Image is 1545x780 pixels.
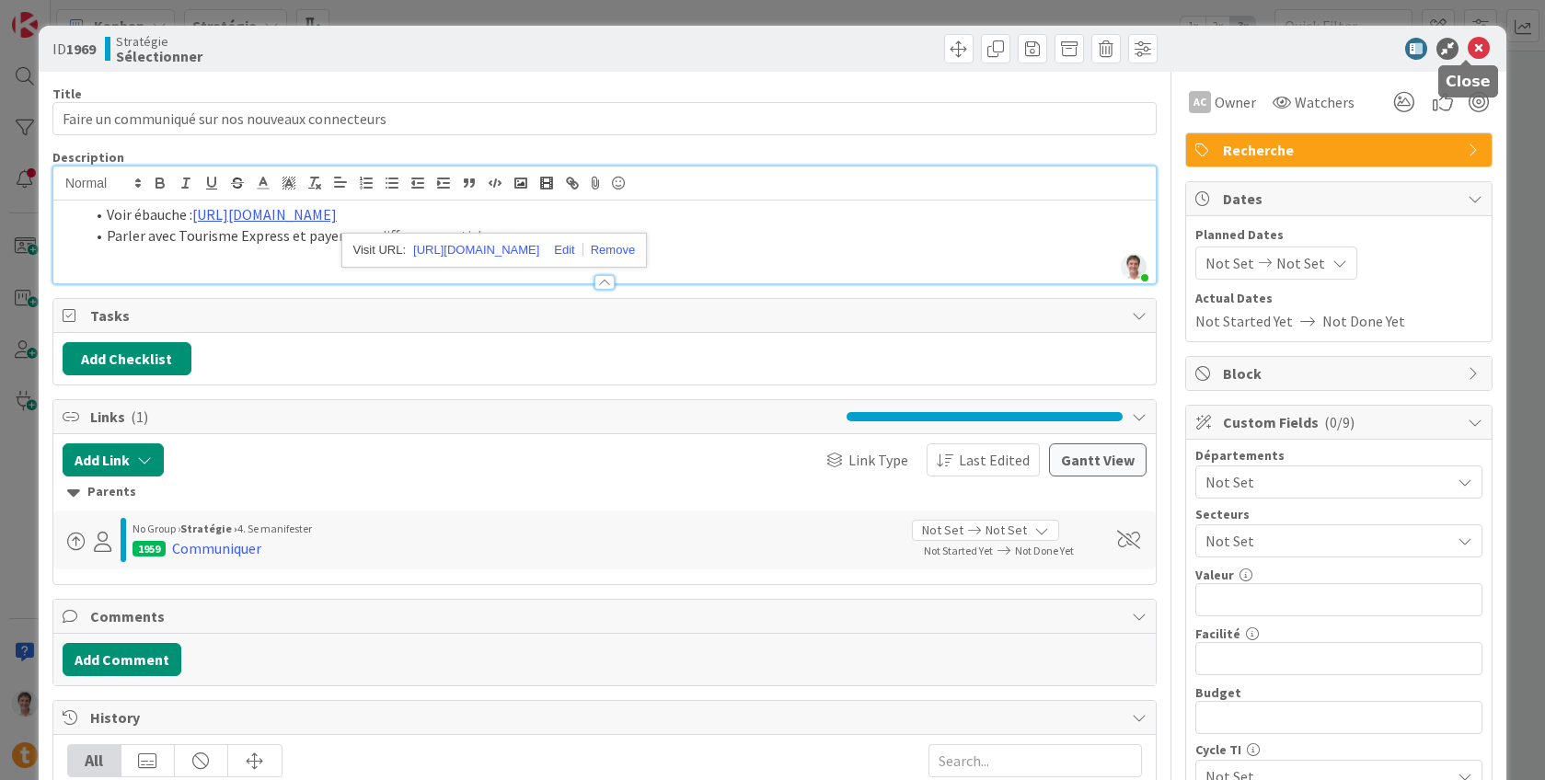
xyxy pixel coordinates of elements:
[90,406,837,428] span: Links
[1223,362,1459,384] span: Block
[52,102,1157,135] input: type card name here...
[1223,139,1459,161] span: Recherche
[1276,252,1325,274] span: Not Set
[1223,411,1459,433] span: Custom Fields
[180,522,237,535] b: Stratégie ›
[1049,443,1147,476] button: Gantt View
[85,225,1147,247] li: Parler avec Tourisme Express et payer pour diffuser un article
[1195,684,1241,701] label: Budget
[1195,567,1234,583] label: Valeur
[63,643,181,676] button: Add Comment
[66,40,96,58] b: 1969
[986,521,1027,540] span: Not Set
[1215,91,1256,113] span: Owner
[1205,252,1254,274] span: Not Set
[1322,310,1405,332] span: Not Done Yet
[1195,310,1293,332] span: Not Started Yet
[959,449,1030,471] span: Last Edited
[1195,625,1240,642] label: Facilité
[90,304,1123,327] span: Tasks
[116,49,202,63] b: Sélectionner
[1195,508,1482,521] div: Secteurs
[1205,530,1450,552] span: Not Set
[133,522,180,535] span: No Group ›
[192,205,337,224] a: [URL][DOMAIN_NAME]
[67,482,1142,502] div: Parents
[922,521,963,540] span: Not Set
[1195,289,1482,308] span: Actual Dates
[924,544,993,557] span: Not Started Yet
[1446,73,1491,90] h5: Close
[1324,413,1355,431] span: ( 0/9 )
[1195,225,1482,245] span: Planned Dates
[1015,544,1074,557] span: Not Done Yet
[63,342,191,375] button: Add Checklist
[52,86,82,102] label: Title
[1205,471,1450,493] span: Not Set
[848,449,908,471] span: Link Type
[52,38,96,60] span: ID
[52,149,124,166] span: Description
[1195,743,1482,756] div: Cycle TI
[237,522,312,535] span: 4. Se manifester
[1121,254,1147,280] img: 0TjQOl55fTm26WTNtFRZRMfitfQqYWSn.jpg
[1195,449,1482,462] div: Départements
[116,34,202,49] span: Stratégie
[172,537,261,559] div: Communiquer
[90,605,1123,627] span: Comments
[63,443,164,476] button: Add Link
[927,443,1040,476] button: Last Edited
[131,407,148,426] span: ( 1 )
[928,744,1142,777] input: Search...
[1295,91,1355,113] span: Watchers
[1189,91,1211,113] div: AC
[133,541,166,556] div: 1959
[68,745,121,776] div: All
[413,238,539,262] a: [URL][DOMAIN_NAME]
[85,204,1147,225] li: Voir ébauche :
[1223,188,1459,210] span: Dates
[90,706,1123,728] span: History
